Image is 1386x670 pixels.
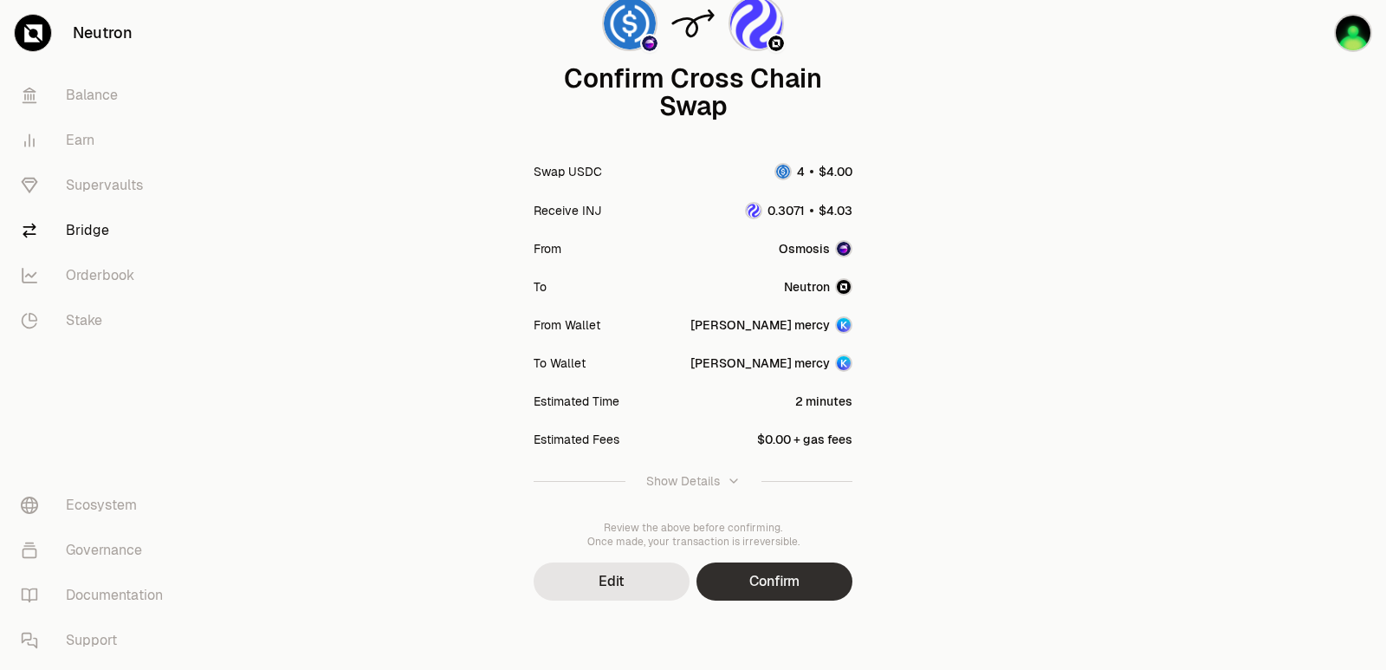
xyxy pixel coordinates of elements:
[7,118,187,163] a: Earn
[534,355,586,372] div: To Wallet
[784,278,830,296] span: Neutron
[7,298,187,343] a: Stake
[747,204,761,218] img: INJ Logo
[534,563,690,601] button: Edit
[7,573,187,618] a: Documentation
[690,316,830,334] div: [PERSON_NAME] mercy
[534,202,601,219] div: Receive INJ
[7,253,187,298] a: Orderbook
[690,355,852,372] button: [PERSON_NAME] mercyAccount Image
[1336,16,1370,50] img: sandy mercy
[7,73,187,118] a: Balance
[690,355,830,372] div: [PERSON_NAME] mercy
[837,356,851,370] img: Account Image
[534,393,619,410] div: Estimated Time
[837,280,851,294] img: Neutron Logo
[534,431,619,448] div: Estimated Fees
[534,316,600,334] div: From Wallet
[7,163,187,208] a: Supervaults
[534,240,561,257] div: From
[534,163,602,180] div: Swap USDC
[776,165,790,179] img: USDC Logo
[837,318,851,332] img: Account Image
[779,240,830,257] span: Osmosis
[534,65,852,120] div: Confirm Cross Chain Swap
[690,316,852,334] button: [PERSON_NAME] mercyAccount Image
[757,431,852,448] div: $0.00 + gas fees
[646,472,720,490] div: Show Details
[534,278,547,296] div: To
[534,521,852,549] div: Review the above before confirming. Once made, your transaction is irreversible.
[7,483,187,528] a: Ecosystem
[7,528,187,573] a: Governance
[696,563,852,601] button: Confirm
[642,36,657,51] img: Osmosis Logo
[837,242,851,256] img: Osmosis Logo
[7,208,187,253] a: Bridge
[534,459,852,504] button: Show Details
[7,618,187,663] a: Support
[768,36,784,51] img: Neutron Logo
[795,393,852,410] div: 2 minutes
